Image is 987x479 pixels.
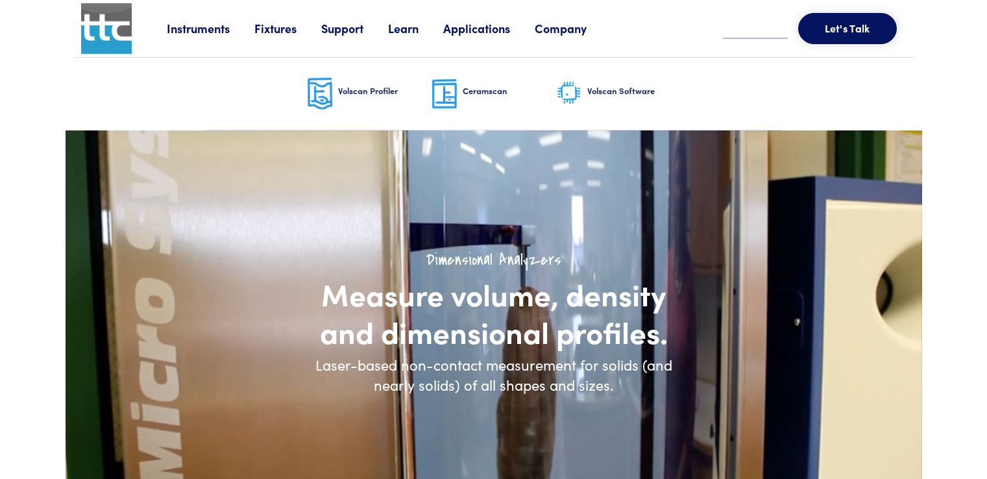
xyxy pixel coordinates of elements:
a: Fixtures [254,20,321,36]
a: Volscan Profiler [307,58,432,130]
h6: Volscan Profiler [338,85,432,97]
a: Instruments [167,20,254,36]
a: Support [321,20,388,36]
img: ceramscan-nav.png [432,79,457,109]
img: ttc_logo_1x1_v1.0.png [81,3,132,54]
img: volscan-nav.png [307,77,333,110]
h2: Dimensional Analyzers [303,250,685,270]
a: Ceramscan [432,58,556,130]
h6: Ceramscan [463,85,556,97]
img: software-graphic.png [556,80,582,107]
a: Applications [443,20,535,36]
h1: Measure volume, density and dimensional profiles. [303,275,685,350]
a: Volscan Software [556,58,681,130]
a: Company [535,20,611,36]
a: Learn [388,20,443,36]
h6: Laser-based non-contact measurement for solids (and nearly solids) of all shapes and sizes. [303,355,685,395]
button: Let's Talk [798,13,897,44]
h6: Volscan Software [587,85,681,97]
